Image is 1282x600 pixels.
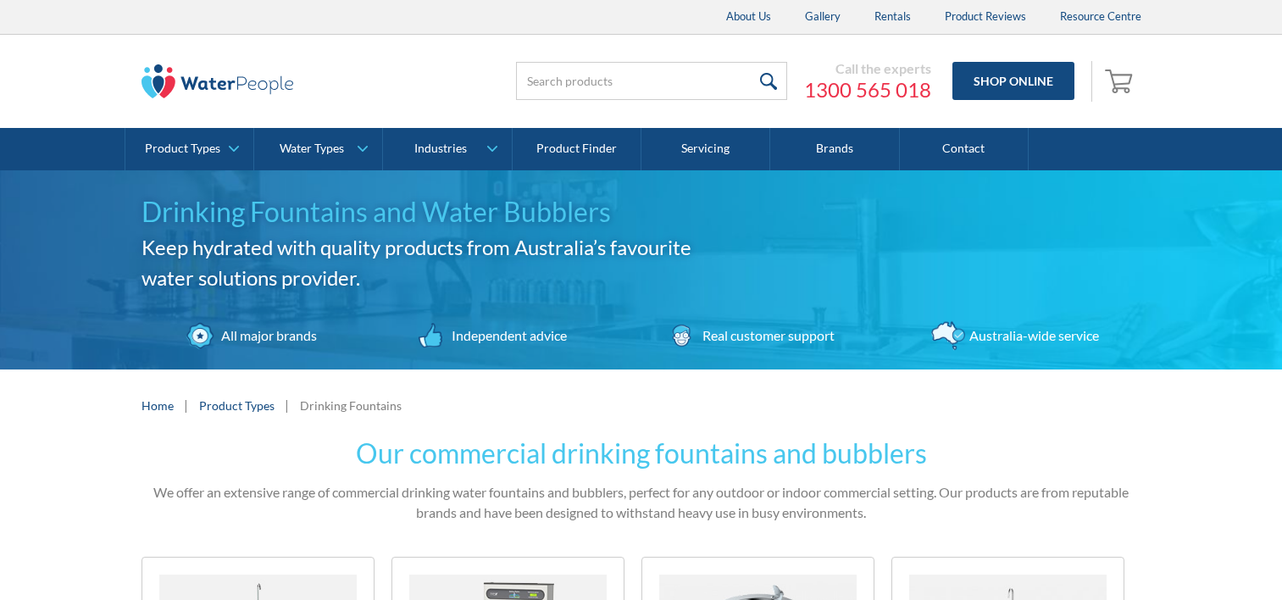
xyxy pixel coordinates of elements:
a: Servicing [641,128,770,170]
div: | [283,395,291,415]
div: Call the experts [804,60,931,77]
div: Water Types [280,142,344,156]
img: The Water People [142,64,294,98]
a: Home [142,397,174,414]
a: 1300 565 018 [804,77,931,103]
div: | [182,395,191,415]
a: Shop Online [952,62,1074,100]
a: Product Types [199,397,275,414]
p: We offer an extensive range of commercial drinking water fountains and bubblers, perfect for any ... [142,482,1141,523]
h2: Our commercial drinking fountains and bubblers [142,433,1141,474]
div: All major brands [217,325,317,346]
a: Product Finder [513,128,641,170]
div: Product Types [145,142,220,156]
img: shopping cart [1105,67,1137,94]
div: Drinking Fountains [300,397,402,414]
a: Water Types [254,128,382,170]
div: Independent advice [447,325,567,346]
a: Open empty cart [1101,61,1141,102]
div: Real customer support [698,325,835,346]
input: Search products [516,62,787,100]
a: Brands [770,128,899,170]
div: Australia-wide service [965,325,1099,346]
h1: Drinking Fountains and Water Bubblers [142,192,718,232]
a: Industries [383,128,511,170]
a: Contact [900,128,1029,170]
a: Product Types [125,128,253,170]
div: Industries [414,142,467,156]
h2: Keep hydrated with quality products from Australia’s favourite water solutions provider. [142,232,718,293]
